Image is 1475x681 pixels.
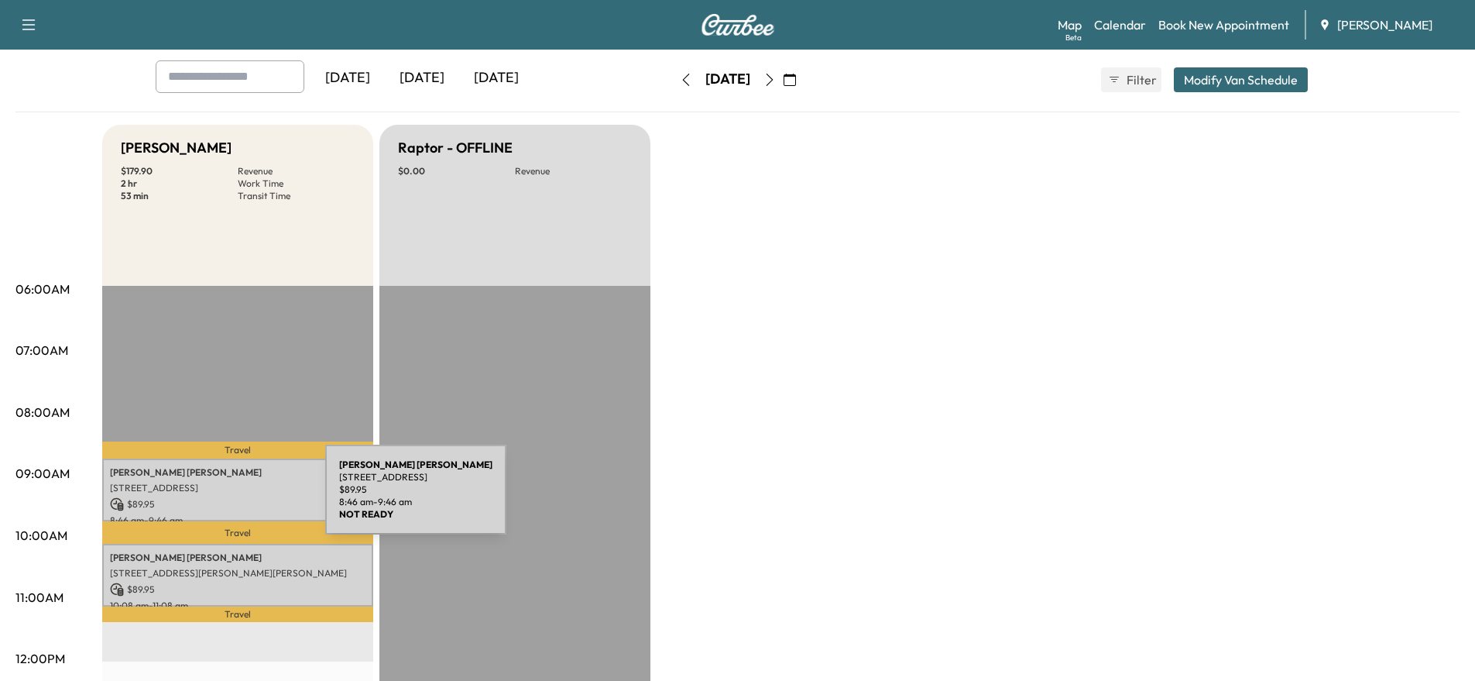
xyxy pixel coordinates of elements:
[1174,67,1308,92] button: Modify Van Schedule
[339,483,492,496] p: $ 89.95
[238,165,355,177] p: Revenue
[15,403,70,421] p: 08:00AM
[1101,67,1161,92] button: Filter
[15,464,70,483] p: 09:00AM
[1158,15,1289,34] a: Book New Appointment
[15,341,68,359] p: 07:00AM
[398,137,513,159] h5: Raptor - OFFLINE
[1337,15,1432,34] span: [PERSON_NAME]
[1058,15,1082,34] a: MapBeta
[1127,71,1154,89] span: Filter
[110,466,365,479] p: [PERSON_NAME] [PERSON_NAME]
[110,583,365,597] p: $ 89.95
[121,165,238,177] p: $ 179.90
[15,280,70,298] p: 06:00AM
[701,14,775,36] img: Curbee Logo
[238,190,355,202] p: Transit Time
[1065,32,1082,43] div: Beta
[385,60,459,96] div: [DATE]
[339,471,492,483] p: [STREET_ADDRESS]
[110,567,365,580] p: [STREET_ADDRESS][PERSON_NAME][PERSON_NAME]
[110,482,365,494] p: [STREET_ADDRESS]
[705,70,750,89] div: [DATE]
[110,552,365,564] p: [PERSON_NAME] [PERSON_NAME]
[515,165,632,177] p: Revenue
[15,526,67,545] p: 10:00AM
[15,649,65,668] p: 12:00PM
[110,497,365,511] p: $ 89.95
[110,514,365,527] p: 8:46 am - 9:46 am
[121,190,238,202] p: 53 min
[110,600,365,612] p: 10:08 am - 11:08 am
[339,459,492,470] b: [PERSON_NAME] [PERSON_NAME]
[102,442,373,459] p: Travel
[238,177,355,190] p: Work Time
[15,588,63,607] p: 11:00AM
[398,165,515,177] p: $ 0.00
[121,177,238,190] p: 2 hr
[102,521,373,545] p: Travel
[339,496,492,508] p: 8:46 am - 9:46 am
[121,137,232,159] h5: [PERSON_NAME]
[459,60,533,96] div: [DATE]
[310,60,385,96] div: [DATE]
[102,607,373,622] p: Travel
[339,508,393,520] b: NOT READY
[1094,15,1146,34] a: Calendar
